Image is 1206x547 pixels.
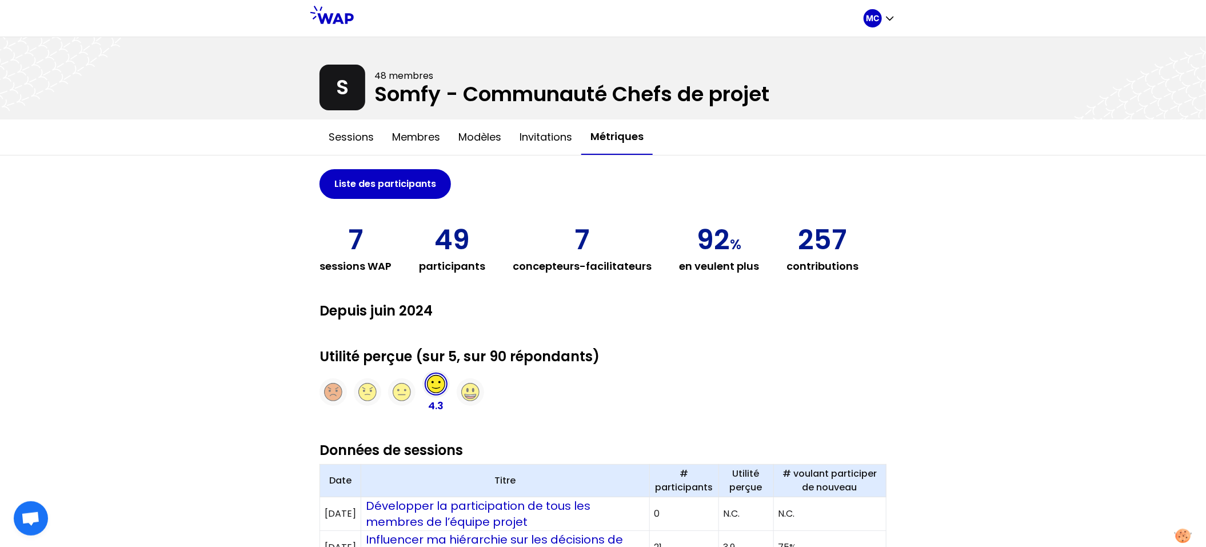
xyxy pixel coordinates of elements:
p: 7 [575,226,590,254]
h3: sessions WAP [320,258,392,274]
h3: contributions [786,258,858,274]
th: # participants [649,465,718,497]
div: Ouvrir le chat [14,501,48,536]
span: % [730,235,741,254]
h3: participants [419,258,485,274]
th: Titre [361,465,650,497]
td: N.C. [773,497,886,531]
button: MC [864,9,896,27]
th: Utilité perçue [718,465,773,497]
button: Invitations [510,120,581,154]
button: Modèles [449,120,510,154]
p: 49 [434,226,470,254]
p: 257 [798,226,847,254]
p: 92 [697,226,741,254]
h2: Utilité perçue (sur 5, sur 90 répondants) [320,348,886,366]
th: # voulant participer de nouveau [773,465,886,497]
button: Liste des participants [320,169,451,199]
button: Membres [383,120,449,154]
h2: Données de sessions [320,441,886,460]
p: 7 [348,226,363,254]
a: Développer la participation de tous les membres de l’équipe projet [366,498,593,530]
h3: en veulent plus [679,258,759,274]
h3: concepteurs-facilitateurs [513,258,652,274]
button: Métriques [581,119,653,155]
th: Date [320,465,361,497]
h2: Depuis juin 2024 [320,302,886,320]
td: N.C. [718,497,773,531]
td: 0 [649,497,718,531]
p: MC [866,13,880,24]
td: [DATE] [320,497,361,531]
p: 4.3 [429,398,444,414]
button: Sessions [320,120,383,154]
